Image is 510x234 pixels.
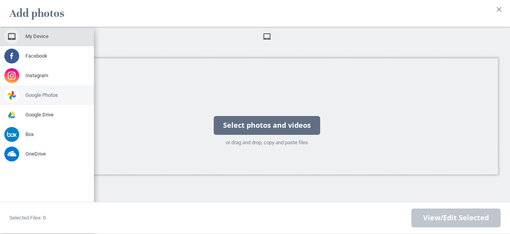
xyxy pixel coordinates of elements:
span: Google Drive [25,111,54,118]
span: OneDrive [25,151,46,158]
div: Select photos and videos [214,116,320,135]
span: Selected Files: 0 [9,215,46,221]
span: Next [411,209,501,227]
span: My Device [25,33,49,40]
span: Google Photos [25,92,58,99]
span: Instagram [25,72,48,79]
div: or drag and drop, copy and paste files [214,139,320,147]
span: My Device [263,32,271,41]
span: View/Edit Selected [423,214,489,222]
button: Close [493,3,505,16]
span: Box [25,131,34,138]
h2: Add photos [9,3,64,24]
span: Facebook [25,53,47,60]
